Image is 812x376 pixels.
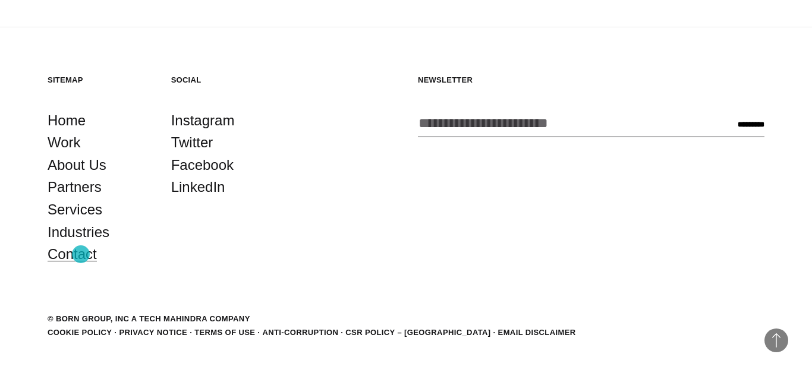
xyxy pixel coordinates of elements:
a: Work [48,131,81,154]
a: Cookie Policy [48,328,112,337]
a: Home [48,109,86,132]
a: Privacy Notice [119,328,187,337]
a: Anti-Corruption [262,328,338,337]
button: Back to Top [764,328,788,352]
a: Twitter [171,131,213,154]
a: Industries [48,221,109,244]
a: About Us [48,154,106,176]
a: Partners [48,176,102,198]
a: Contact [48,243,97,266]
a: Instagram [171,109,235,132]
a: Email Disclaimer [498,328,576,337]
h5: Sitemap [48,75,147,85]
a: CSR POLICY – [GEOGRAPHIC_DATA] [345,328,490,337]
div: © BORN GROUP, INC A Tech Mahindra Company [48,313,250,325]
h5: Social [171,75,271,85]
a: LinkedIn [171,176,225,198]
a: Terms of Use [194,328,255,337]
a: Facebook [171,154,234,176]
h5: Newsletter [418,75,764,85]
a: Services [48,198,102,221]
